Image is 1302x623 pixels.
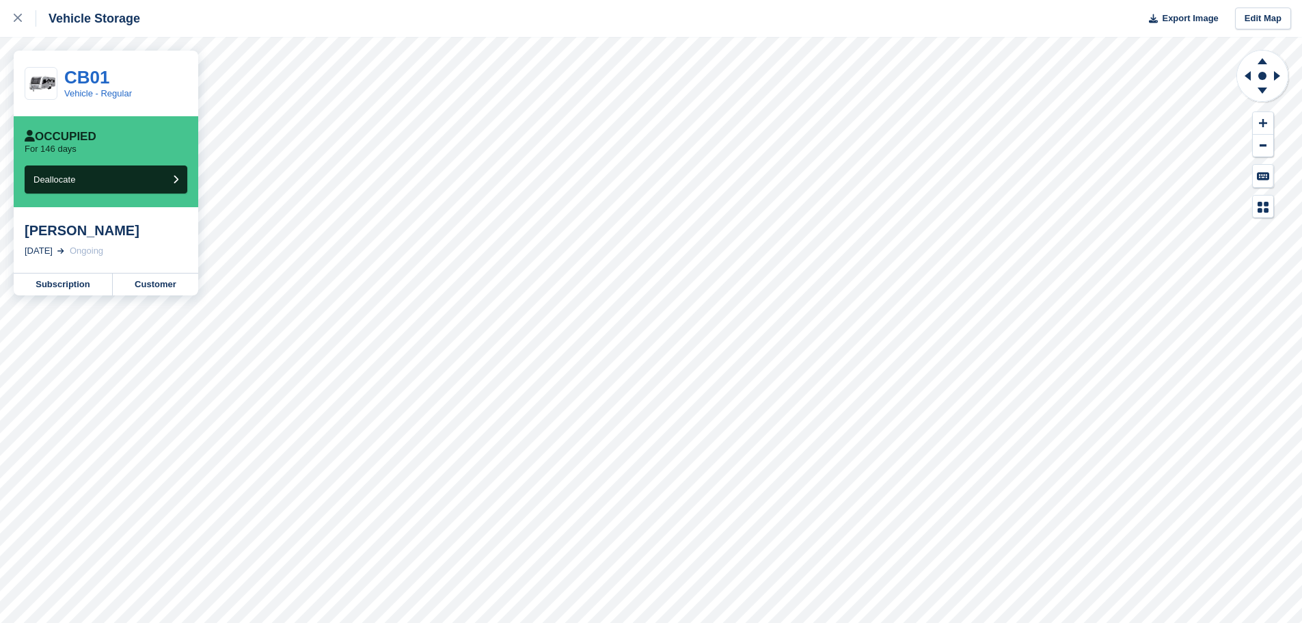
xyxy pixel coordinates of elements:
[25,222,187,239] div: [PERSON_NAME]
[36,10,140,27] div: Vehicle Storage
[1253,135,1273,157] button: Zoom Out
[1235,8,1291,30] a: Edit Map
[70,244,103,258] div: Ongoing
[1162,12,1218,25] span: Export Image
[1253,112,1273,135] button: Zoom In
[64,88,132,98] a: Vehicle - Regular
[64,67,109,88] a: CB01
[1253,196,1273,218] button: Map Legend
[33,174,75,185] span: Deallocate
[25,73,57,94] img: download-removebg-preview.png
[1141,8,1219,30] button: Export Image
[57,248,64,254] img: arrow-right-light-icn-cde0832a797a2874e46488d9cf13f60e5c3a73dbe684e267c42b8395dfbc2abf.svg
[25,244,53,258] div: [DATE]
[14,274,113,295] a: Subscription
[25,144,77,155] p: For 146 days
[113,274,198,295] a: Customer
[1253,165,1273,187] button: Keyboard Shortcuts
[25,165,187,194] button: Deallocate
[25,130,96,144] div: Occupied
